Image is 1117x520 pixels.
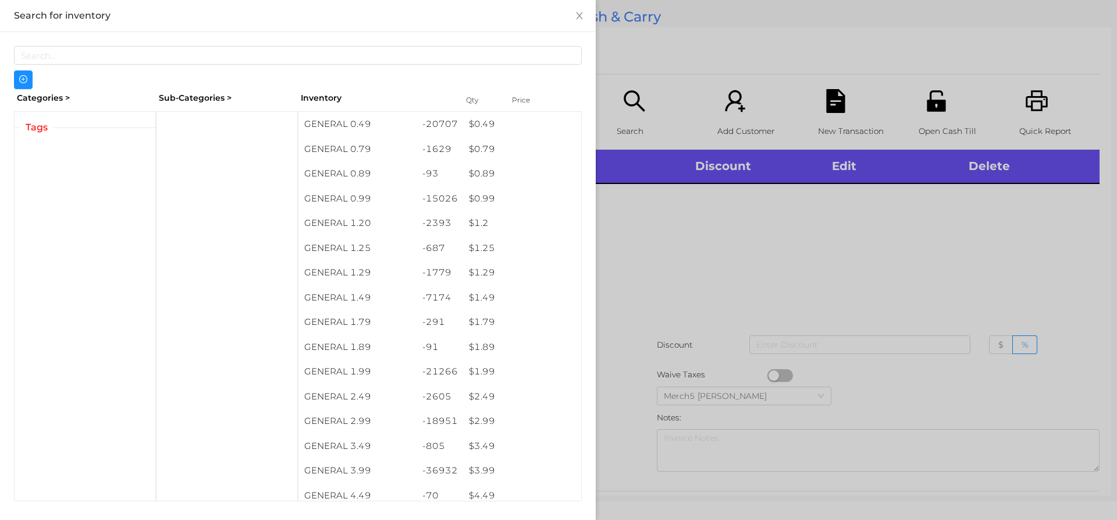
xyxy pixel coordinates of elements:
[463,409,581,434] div: $ 2.99
[463,434,581,459] div: $ 3.49
[298,384,417,409] div: GENERAL 2.49
[417,310,464,335] div: -291
[463,458,581,483] div: $ 3.99
[298,434,417,459] div: GENERAL 3.49
[14,9,582,22] div: Search for inventory
[417,409,464,434] div: -18951
[20,121,54,135] span: Tags
[298,409,417,434] div: GENERAL 2.99
[417,285,464,310] div: -7174
[298,483,417,508] div: GENERAL 4.49
[156,89,298,107] div: Sub-Categories >
[298,458,417,483] div: GENERAL 3.99
[417,161,464,186] div: -93
[463,483,581,508] div: $ 4.49
[463,92,498,108] div: Qty
[417,434,464,459] div: -805
[417,186,464,211] div: -15026
[298,335,417,360] div: GENERAL 1.89
[463,112,581,137] div: $ 0.49
[417,335,464,360] div: -91
[463,186,581,211] div: $ 0.99
[509,92,556,108] div: Price
[14,70,33,89] button: icon: plus-circle
[463,335,581,360] div: $ 1.89
[575,11,584,20] i: icon: close
[417,211,464,236] div: -2393
[463,137,581,162] div: $ 0.79
[298,137,417,162] div: GENERAL 0.79
[417,483,464,508] div: -70
[301,92,451,104] div: Inventory
[417,236,464,261] div: -687
[417,112,464,137] div: -20707
[417,260,464,285] div: -1779
[463,211,581,236] div: $ 1.2
[463,285,581,310] div: $ 1.49
[298,285,417,310] div: GENERAL 1.49
[298,211,417,236] div: GENERAL 1.20
[463,359,581,384] div: $ 1.99
[298,112,417,137] div: GENERAL 0.49
[417,458,464,483] div: -36932
[298,359,417,384] div: GENERAL 1.99
[298,161,417,186] div: GENERAL 0.89
[14,89,156,107] div: Categories >
[298,310,417,335] div: GENERAL 1.79
[417,137,464,162] div: -1629
[298,186,417,211] div: GENERAL 0.99
[298,260,417,285] div: GENERAL 1.29
[463,384,581,409] div: $ 2.49
[417,384,464,409] div: -2605
[463,236,581,261] div: $ 1.25
[298,236,417,261] div: GENERAL 1.25
[463,161,581,186] div: $ 0.89
[463,310,581,335] div: $ 1.79
[417,359,464,384] div: -21266
[14,46,582,65] input: Search...
[463,260,581,285] div: $ 1.29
